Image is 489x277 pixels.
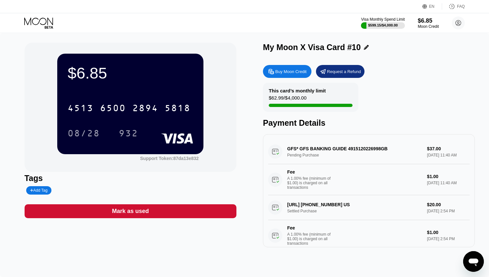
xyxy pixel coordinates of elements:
div: $6.85 [68,64,193,82]
div: $599.15 / $4,000.00 [368,23,398,27]
iframe: Button to launch messaging window [463,251,484,272]
div: [DATE] 2:54 PM [427,237,470,241]
div: 4513 [68,104,93,114]
div: Visa Monthly Spend Limit [361,17,405,22]
div: Request a Refund [316,65,364,78]
div: Support Token: 87da13e832 [140,156,199,161]
div: Buy Moon Credit [275,69,307,74]
div: EN [422,3,442,10]
div: Support Token:87da13e832 [140,156,199,161]
div: 932 [119,129,138,139]
div: Fee [287,169,332,175]
div: Payment Details [263,118,475,128]
div: FAQ [442,3,465,10]
div: $6.85Moon Credit [418,17,439,29]
div: $62.99 / $4,000.00 [269,95,307,104]
div: 2894 [132,104,158,114]
div: [DATE] 11:40 AM [427,181,470,185]
div: 5818 [165,104,190,114]
div: 4513650028945818 [64,100,194,116]
div: A 1.00% fee (minimum of $1.00) is charged on all transactions [287,232,336,246]
div: 932 [114,125,143,141]
div: Request a Refund [327,69,361,74]
div: Fee [287,225,332,230]
div: My Moon X Visa Card #10 [263,43,361,52]
div: Moon Credit [418,24,439,29]
div: $1.00 [427,230,470,235]
div: Visa Monthly Spend Limit$599.15/$4,000.00 [361,17,405,29]
div: 08/28 [68,129,100,139]
div: Add Tag [30,188,48,193]
div: $1.00 [427,174,470,179]
div: Mark as used [112,208,149,215]
div: 6500 [100,104,126,114]
div: FAQ [457,4,465,9]
div: $6.85 [418,17,439,24]
div: This card’s monthly limit [269,88,326,93]
div: Buy Moon Credit [263,65,311,78]
div: Add Tag [26,186,51,195]
div: Tags [25,174,236,183]
div: A 1.00% fee (minimum of $1.00) is charged on all transactions [287,176,336,190]
div: FeeA 1.00% fee (minimum of $1.00) is charged on all transactions$1.00[DATE] 2:54 PM [268,220,470,251]
div: FeeA 1.00% fee (minimum of $1.00) is charged on all transactions$1.00[DATE] 11:40 AM [268,164,470,195]
div: 08/28 [63,125,105,141]
div: Mark as used [25,204,236,218]
div: EN [429,4,435,9]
